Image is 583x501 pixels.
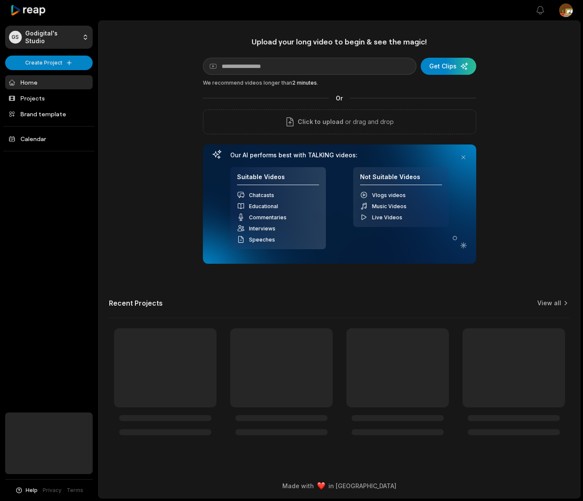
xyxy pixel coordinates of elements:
[25,29,79,45] p: Godigital's Studio
[329,94,350,103] span: Or
[372,214,402,221] span: Live Videos
[372,203,407,209] span: Music Videos
[249,225,275,232] span: Interviews
[203,79,476,87] div: We recommend videos longer than .
[106,481,572,490] div: Made with in [GEOGRAPHIC_DATA]
[5,56,93,70] button: Create Project
[5,107,93,121] a: Brand template
[43,486,62,494] a: Privacy
[26,486,38,494] span: Help
[372,192,406,198] span: Vlogs videos
[5,75,93,89] a: Home
[317,482,325,490] img: heart emoji
[360,173,442,186] h4: Not Suitable Videos
[249,236,275,243] span: Speeches
[67,486,83,494] a: Terms
[537,299,561,307] a: View all
[15,486,38,494] button: Help
[5,132,93,146] a: Calendar
[249,203,278,209] span: Educational
[249,214,287,221] span: Commentaries
[203,37,476,47] h1: Upload your long video to begin & see the magic!
[298,117,343,127] span: Click to upload
[9,31,22,44] div: GS
[292,80,317,86] span: 2 minutes
[237,173,319,186] h4: Suitable Videos
[249,192,274,198] span: Chatcasts
[5,91,93,105] a: Projects
[230,151,449,159] h3: Our AI performs best with TALKING videos:
[421,58,476,75] button: Get Clips
[109,299,163,307] h2: Recent Projects
[343,117,394,127] p: or drag and drop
